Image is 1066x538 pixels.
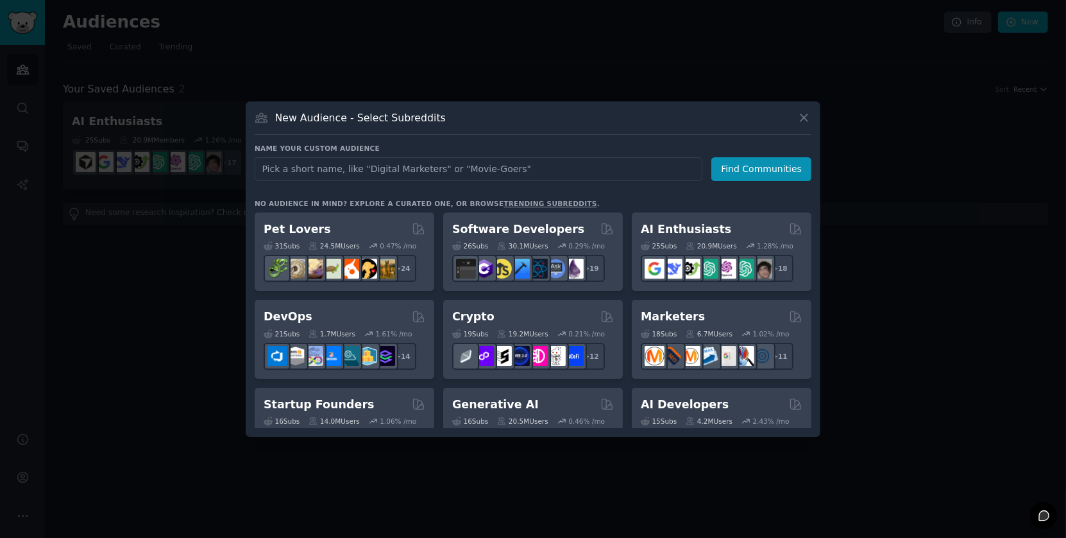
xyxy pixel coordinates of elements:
div: + 11 [766,343,793,370]
img: defi_ [564,346,584,366]
img: herpetology [267,259,287,279]
div: 16 Sub s [452,417,488,426]
div: 1.7M Users [309,329,355,338]
input: Pick a short name, like "Digital Marketers" or "Movie-Goers" [255,157,702,181]
div: 0.47 % /mo [380,241,416,250]
h2: Startup Founders [264,397,374,413]
img: Emailmarketing [698,346,718,366]
img: aws_cdk [357,346,377,366]
div: 15 Sub s [641,417,677,426]
img: reactnative [528,259,548,279]
img: googleads [716,346,736,366]
img: GoogleGeminiAI [645,259,664,279]
img: azuredevops [267,346,287,366]
img: learnjavascript [492,259,512,279]
div: + 14 [389,343,416,370]
div: 14.0M Users [309,417,359,426]
img: AWS_Certified_Experts [285,346,305,366]
img: platformengineering [339,346,359,366]
img: 0xPolygon [474,346,494,366]
img: DevOpsLinks [321,346,341,366]
img: defiblockchain [528,346,548,366]
img: leopardgeckos [303,259,323,279]
img: PlatformEngineers [375,346,395,366]
img: CryptoNews [546,346,566,366]
img: ethfinance [456,346,476,366]
img: AItoolsCatalog [681,259,700,279]
h2: Generative AI [452,397,539,413]
div: 1.28 % /mo [757,241,793,250]
h3: Name your custom audience [255,144,811,153]
img: chatgpt_promptDesign [698,259,718,279]
img: web3 [510,346,530,366]
div: 0.46 % /mo [568,417,605,426]
h2: Pet Lovers [264,221,331,238]
div: 19 Sub s [452,329,488,338]
img: MarketingResearch [734,346,754,366]
img: DeepSeek [663,259,682,279]
div: 16 Sub s [264,417,300,426]
div: + 19 [578,255,605,282]
div: + 18 [766,255,793,282]
div: 1.02 % /mo [753,329,790,338]
h3: New Audience - Select Subreddits [275,111,446,125]
img: OnlineMarketing [752,346,772,366]
img: ballpython [285,259,305,279]
img: bigseo [663,346,682,366]
img: AskComputerScience [546,259,566,279]
img: software [456,259,476,279]
div: + 24 [389,255,416,282]
div: 26 Sub s [452,241,488,250]
div: 31 Sub s [264,241,300,250]
div: 30.1M Users [497,241,548,250]
button: Find Communities [711,157,811,181]
div: 24.5M Users [309,241,359,250]
h2: Software Developers [452,221,584,238]
img: AskMarketing [681,346,700,366]
img: turtle [321,259,341,279]
img: OpenAIDev [716,259,736,279]
div: 4.2M Users [686,417,732,426]
div: 0.29 % /mo [568,241,605,250]
div: 1.61 % /mo [376,329,412,338]
div: 20.5M Users [497,417,548,426]
div: 19.2M Users [497,329,548,338]
div: 20.9M Users [686,241,736,250]
img: cockatiel [339,259,359,279]
div: 25 Sub s [641,241,677,250]
img: Docker_DevOps [303,346,323,366]
img: elixir [564,259,584,279]
img: PetAdvice [357,259,377,279]
img: chatgpt_prompts_ [734,259,754,279]
div: 2.43 % /mo [753,417,790,426]
img: csharp [474,259,494,279]
div: 6.7M Users [686,329,732,338]
img: dogbreed [375,259,395,279]
div: + 12 [578,343,605,370]
img: ethstaker [492,346,512,366]
h2: Marketers [641,309,705,325]
img: iOSProgramming [510,259,530,279]
h2: AI Developers [641,397,729,413]
a: trending subreddits [503,200,596,207]
div: 0.21 % /mo [568,329,605,338]
h2: Crypto [452,309,495,325]
div: 1.06 % /mo [380,417,416,426]
h2: DevOps [264,309,312,325]
img: ArtificalIntelligence [752,259,772,279]
div: 18 Sub s [641,329,677,338]
h2: AI Enthusiasts [641,221,731,238]
div: 21 Sub s [264,329,300,338]
div: No audience in mind? Explore a curated one, or browse . [255,199,600,208]
img: content_marketing [645,346,664,366]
